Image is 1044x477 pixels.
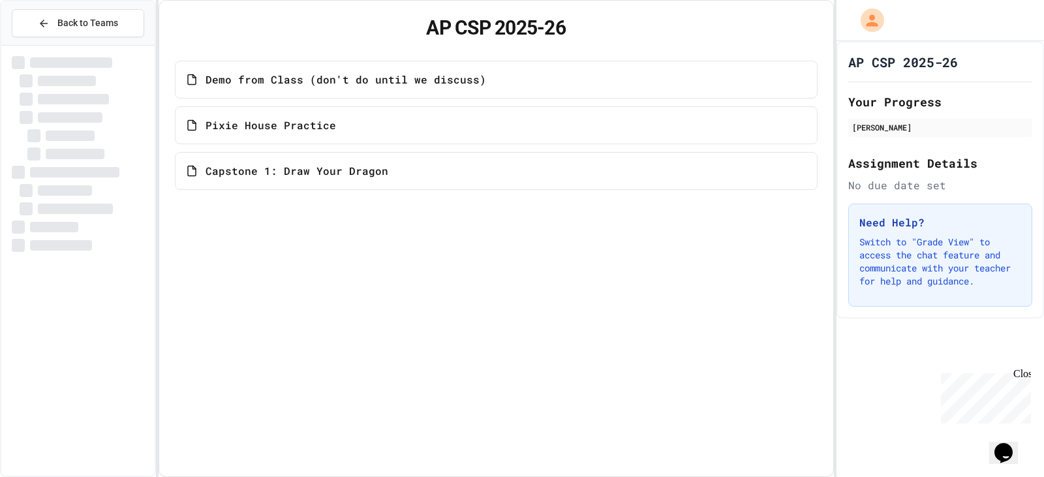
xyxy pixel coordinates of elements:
[848,53,958,71] h1: AP CSP 2025-26
[852,121,1028,133] div: [PERSON_NAME]
[12,9,144,37] button: Back to Teams
[57,16,118,30] span: Back to Teams
[175,61,818,99] a: Demo from Class (don't do until we discuss)
[848,154,1032,172] h2: Assignment Details
[848,93,1032,111] h2: Your Progress
[989,425,1031,464] iframe: chat widget
[847,5,887,35] div: My Account
[5,5,90,83] div: Chat with us now!Close
[848,177,1032,193] div: No due date set
[859,236,1021,288] p: Switch to "Grade View" to access the chat feature and communicate with your teacher for help and ...
[175,16,818,40] h1: AP CSP 2025-26
[175,152,818,190] a: Capstone 1: Draw Your Dragon
[206,117,336,133] span: Pixie House Practice
[936,368,1031,423] iframe: chat widget
[206,163,388,179] span: Capstone 1: Draw Your Dragon
[206,72,486,87] span: Demo from Class (don't do until we discuss)
[859,215,1021,230] h3: Need Help?
[175,106,818,144] a: Pixie House Practice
